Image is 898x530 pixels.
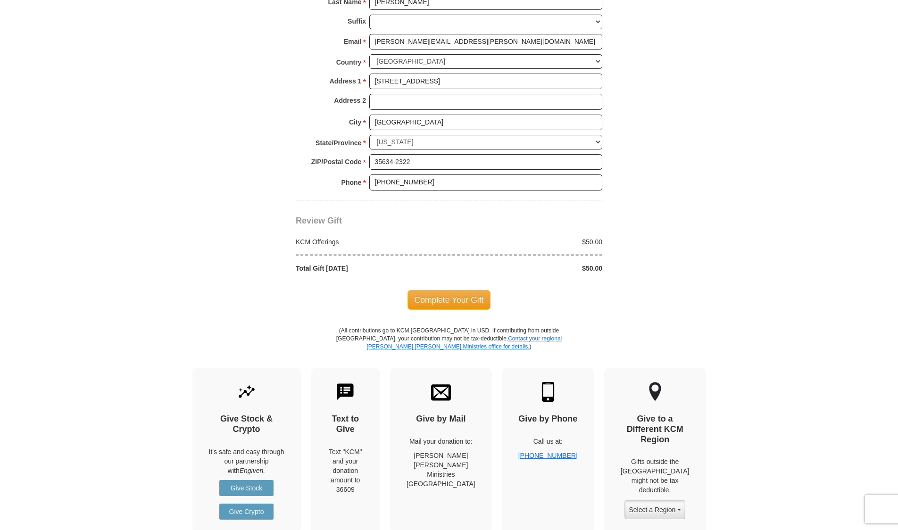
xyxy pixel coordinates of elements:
[219,480,274,496] a: Give Stock
[240,467,265,474] i: Engiven.
[327,447,364,494] div: Text "KCM" and your donation amount to 36609
[348,15,366,28] strong: Suffix
[334,94,366,107] strong: Address 2
[330,75,362,88] strong: Address 1
[291,264,449,273] div: Total Gift [DATE]
[518,452,578,459] a: [PHONE_NUMBER]
[621,457,690,495] p: Gifts outside the [GEOGRAPHIC_DATA] might not be tax deductible.
[449,264,607,273] div: $50.00
[336,56,362,69] strong: Country
[407,414,475,424] h4: Give by Mail
[209,447,284,475] p: It's safe and easy through our partnership with
[538,382,558,402] img: mobile.svg
[336,327,562,368] p: (All contributions go to KCM [GEOGRAPHIC_DATA] in USD. If contributing from outside [GEOGRAPHIC_D...
[449,237,607,247] div: $50.00
[344,35,361,48] strong: Email
[624,500,685,519] button: Select a Region
[291,237,449,247] div: KCM Offerings
[349,116,361,129] strong: City
[316,136,361,149] strong: State/Province
[649,382,662,402] img: other-region
[431,382,451,402] img: envelope.svg
[311,155,362,168] strong: ZIP/Postal Code
[407,451,475,489] p: [PERSON_NAME] [PERSON_NAME] Ministries [GEOGRAPHIC_DATA]
[518,414,578,424] h4: Give by Phone
[341,176,362,189] strong: Phone
[407,437,475,446] p: Mail your donation to:
[327,414,364,434] h4: Text to Give
[407,290,491,310] span: Complete Your Gift
[296,216,342,225] span: Review Gift
[237,382,257,402] img: give-by-stock.svg
[518,437,578,446] p: Call us at:
[335,382,355,402] img: text-to-give.svg
[219,504,274,520] a: Give Crypto
[621,414,690,445] h4: Give to a Different KCM Region
[209,414,284,434] h4: Give Stock & Crypto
